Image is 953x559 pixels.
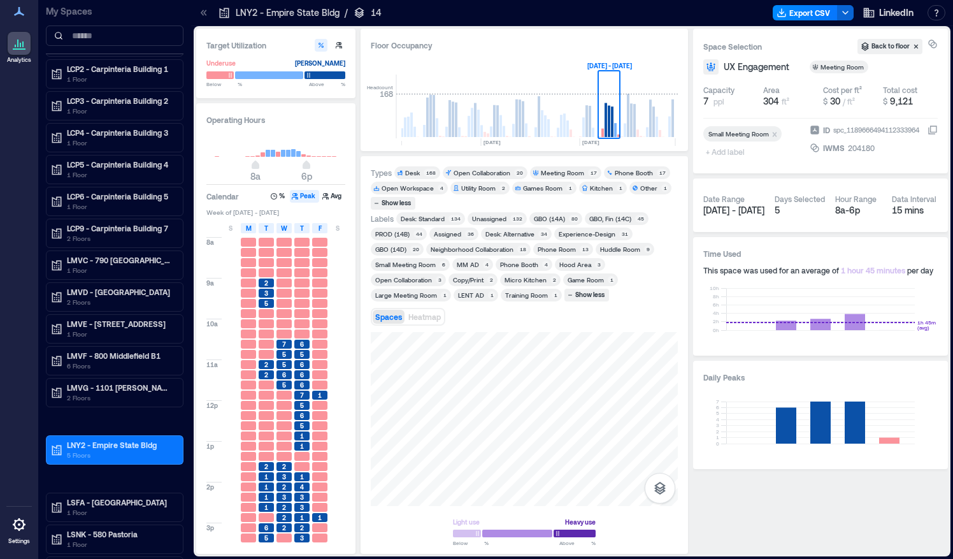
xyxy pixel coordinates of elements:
[264,503,268,512] span: 1
[300,391,304,400] span: 7
[823,85,862,95] div: Cost per ft²
[588,169,599,177] div: 17
[375,245,406,254] div: GBO (14D)
[380,198,413,209] div: Show less
[883,97,887,106] span: $
[453,539,489,547] span: Below %
[375,291,437,300] div: Large Meeting Room
[559,260,591,269] div: Hood Area
[264,223,268,233] span: T
[206,190,239,203] h3: Calendar
[716,398,719,405] tspan: 7
[569,215,580,222] div: 80
[300,483,304,491] span: 4
[67,440,174,450] p: LNY2 - Empire State Bldg
[309,80,345,88] span: Above %
[67,287,174,297] p: LMVD - [GEOGRAPHIC_DATA]
[559,229,615,238] div: Experience-Design
[300,370,304,379] span: 6
[67,127,174,138] p: LCP4 - Carpinteria Building 3
[67,159,174,170] p: LCP5 - Carpinteria Building 4
[763,96,779,106] span: 304
[534,214,565,223] div: GBO (14A)
[371,197,415,210] button: Show less
[830,96,840,106] span: 30
[847,142,876,154] div: 204180
[67,201,174,212] p: 1 Floor
[713,96,724,106] span: ppl
[264,299,268,308] span: 5
[371,168,392,178] div: Types
[300,340,304,349] span: 6
[832,124,921,136] div: spc_1189666494112333964
[7,56,31,64] p: Analytics
[661,184,669,192] div: 1
[454,168,510,177] div: Open Collaboration
[615,168,653,177] div: Phone Booth
[3,28,35,68] a: Analytics
[300,223,304,233] span: T
[250,171,261,182] span: 8a
[487,276,495,284] div: 2
[457,260,479,269] div: MM AD
[703,40,857,53] h3: Space Selection
[67,255,174,265] p: LMVC - 790 [GEOGRAPHIC_DATA] B2
[716,404,719,410] tspan: 6
[246,223,252,233] span: M
[282,493,286,502] span: 3
[841,266,905,275] span: 1 hour 45 minutes
[538,245,576,254] div: Phone Room
[568,275,604,284] div: Game Room
[264,493,268,502] span: 1
[371,6,382,19] p: 14
[269,190,289,203] button: %
[438,184,445,192] div: 4
[769,129,782,138] div: Remove Small Meeting Room
[300,523,304,532] span: 2
[67,351,174,361] p: LMVF - 800 Middlefield B1
[823,124,830,136] span: ID
[320,190,345,203] button: Avg
[206,80,242,88] span: Below %
[595,261,603,268] div: 3
[282,360,286,369] span: 5
[67,233,174,243] p: 2 Floors
[300,472,304,481] span: 1
[264,360,268,369] span: 2
[538,230,549,238] div: 34
[206,523,214,532] span: 3p
[8,537,30,545] p: Settings
[336,223,340,233] span: S
[713,318,719,324] tspan: 2h
[206,39,345,52] h3: Target Utilization
[282,523,286,532] span: 2
[843,97,855,106] span: / ft²
[713,301,719,308] tspan: 6h
[848,142,938,154] button: 204180
[206,113,345,126] h3: Operating Hours
[67,329,174,339] p: 1 Floor
[617,184,624,192] div: 1
[67,265,174,275] p: 1 Floor
[823,97,828,106] span: $
[703,85,734,95] div: Capacity
[823,142,845,154] span: IWMS
[892,204,938,217] div: 15 mins
[300,350,304,359] span: 5
[264,483,268,491] span: 1
[810,61,884,73] button: Meeting Room
[835,204,882,217] div: 8a - 6p
[371,39,678,52] div: Floor Occupancy
[835,194,877,204] div: Hour Range
[206,401,218,410] span: 12p
[282,340,286,349] span: 7
[282,381,286,389] span: 5
[703,265,938,275] div: This space was used for an average of per day
[4,509,34,549] a: Settings
[713,293,719,300] tspan: 8h
[441,291,448,299] div: 1
[67,223,174,233] p: LCP9 - Carpinteria Building 7
[206,208,345,217] span: Week of [DATE] - [DATE]
[67,297,174,307] p: 2 Floors
[300,534,304,542] span: 3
